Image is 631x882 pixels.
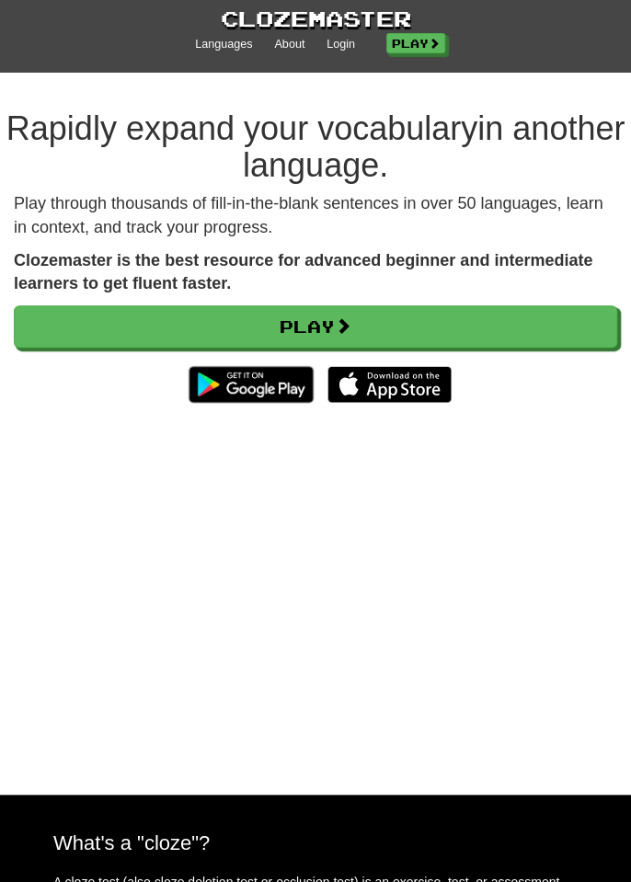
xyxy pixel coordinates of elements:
a: Play [386,33,445,53]
a: Languages [195,37,252,53]
img: Get it on Google Play [179,357,322,412]
a: About [274,37,304,53]
strong: Clozemaster is the best resource for advanced beginner and intermediate learners to get fluent fa... [14,251,592,293]
h2: What's a "cloze"? [53,831,578,854]
img: Download_on_the_App_Store_Badge_US-UK_135x40-25178aeef6eb6b83b96f5f2d004eda3bffbb37122de64afbaef7... [327,366,452,403]
a: Clozemaster [221,4,411,34]
a: Login [327,37,355,53]
a: Play [14,305,617,348]
p: Play through thousands of fill-in-the-blank sentences in over 50 languages, learn in context, and... [14,192,617,239]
